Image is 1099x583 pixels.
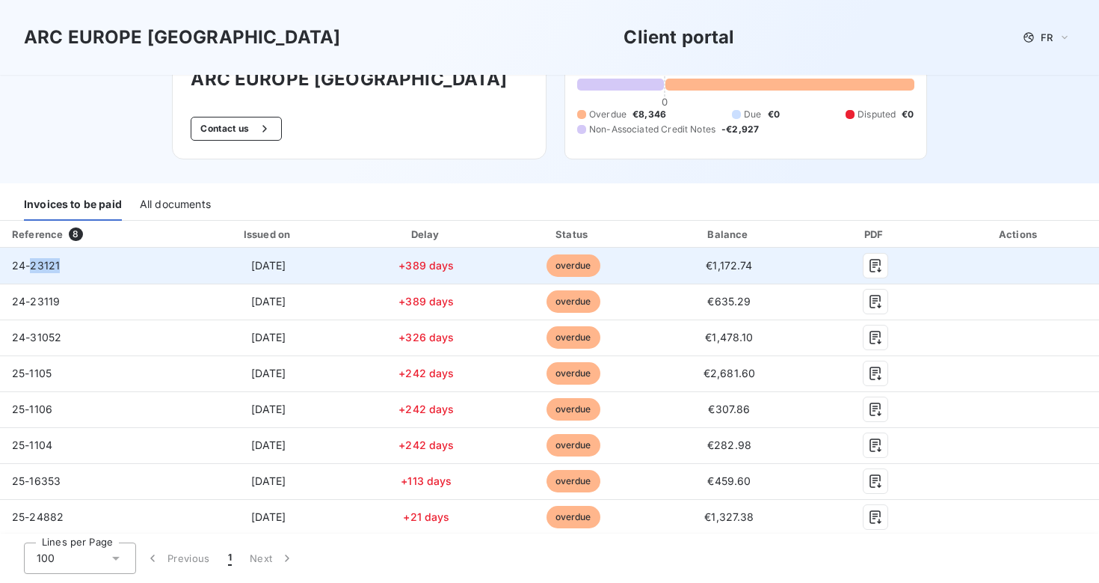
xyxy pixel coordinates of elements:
span: 0 [662,96,668,108]
span: overdue [547,434,600,457]
div: All documents [140,189,211,221]
span: overdue [547,326,600,349]
button: Next [241,543,304,574]
span: 25-16353 [12,474,61,487]
span: 1 [228,551,232,566]
div: Invoices to be paid [24,189,122,221]
h3: Client portal [624,24,734,51]
span: €635.29 [707,295,751,308]
span: Non-Associated Credit Notes [589,123,715,136]
span: [DATE] [251,295,286,308]
span: +389 days [398,295,454,308]
span: €282.98 [707,439,751,451]
div: Status [501,227,644,242]
span: 100 [37,551,55,566]
span: 25-1104 [12,439,52,451]
span: +242 days [398,403,454,415]
span: overdue [547,362,600,385]
span: +21 days [403,510,449,523]
span: Overdue [589,108,627,121]
span: €0 [768,108,780,121]
div: Delay [357,227,495,242]
div: Balance [651,227,808,242]
span: +242 days [398,367,454,379]
span: overdue [547,254,600,277]
span: +389 days [398,259,454,272]
span: €8,346 [632,108,666,121]
span: 24-23119 [12,295,60,308]
span: overdue [547,398,600,421]
button: Contact us [191,117,281,141]
span: FR [1041,31,1053,43]
span: +326 days [398,331,454,344]
div: PDF [813,227,937,242]
span: [DATE] [251,331,286,344]
span: [DATE] [251,439,286,451]
span: €307.86 [708,403,750,415]
h3: ARC EUROPE [GEOGRAPHIC_DATA] [24,24,340,51]
h3: ARC EUROPE [GEOGRAPHIC_DATA] [191,66,528,93]
span: -€2,927 [721,123,759,136]
span: €0 [902,108,914,121]
span: €459.60 [707,474,751,487]
button: Previous [136,543,219,574]
span: [DATE] [251,367,286,379]
span: €1,478.10 [705,331,753,344]
span: overdue [547,470,600,492]
span: overdue [547,506,600,528]
span: [DATE] [251,510,286,523]
span: 8 [69,228,82,241]
span: €1,327.38 [704,510,754,523]
span: +242 days [398,439,454,451]
button: 1 [219,543,241,574]
span: 25-1105 [12,367,52,379]
span: [DATE] [251,259,286,272]
span: €2,681.60 [704,367,755,379]
span: [DATE] [251,403,286,415]
div: Issued on [185,227,352,242]
span: 25-24882 [12,510,64,523]
span: +113 days [401,474,452,487]
span: overdue [547,290,600,313]
span: 24-23121 [12,259,60,272]
div: Reference [12,228,63,240]
span: 25-1106 [12,403,52,415]
div: Actions [943,227,1096,242]
span: Due [744,108,761,121]
span: €1,172.74 [706,259,752,272]
span: 24-31052 [12,331,61,344]
span: Disputed [858,108,896,121]
span: [DATE] [251,474,286,487]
